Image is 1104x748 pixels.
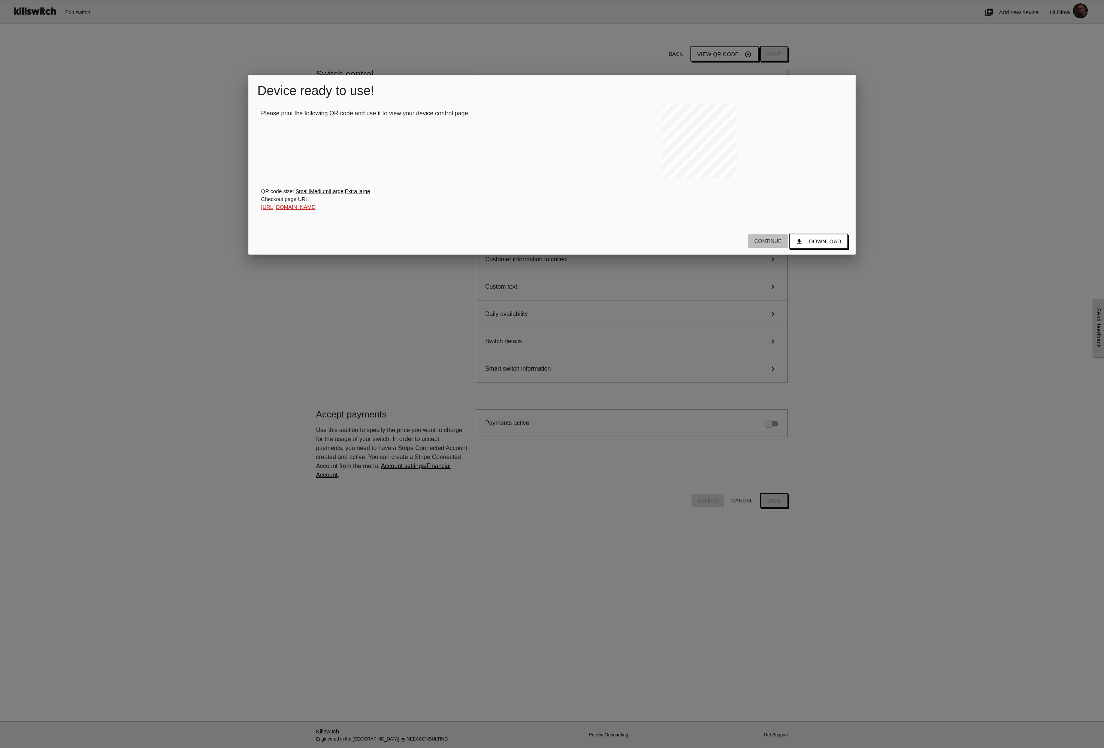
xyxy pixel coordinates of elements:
[261,196,310,202] span: Checkout page URL:
[789,234,848,249] button: Downloaddownload
[330,188,344,194] a: Large
[310,188,329,194] a: Medium
[296,188,309,194] a: Small
[261,109,548,118] p: Please print the following QR code and use it to view your device control page:
[261,204,317,210] a: [URL][DOMAIN_NAME]
[257,84,847,98] h4: Device ready to use!
[261,188,294,194] span: QR code size:
[748,234,787,248] button: Continue
[261,188,843,195] div: | | |
[796,234,803,249] i: download
[345,188,370,194] a: Extra large
[809,238,841,244] span: Download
